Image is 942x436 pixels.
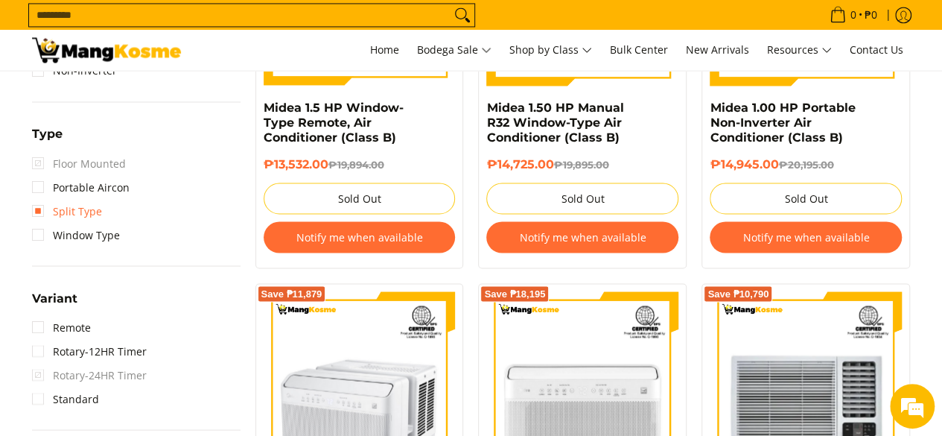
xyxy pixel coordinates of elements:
[32,223,120,247] a: Window Type
[678,30,757,70] a: New Arrivals
[710,157,902,171] h6: ₱14,945.00
[451,4,474,26] button: Search
[778,158,833,170] del: ₱20,195.00
[32,339,147,363] a: Rotary-12HR Timer
[610,42,668,57] span: Bulk Center
[32,37,181,63] img: Bodega Sale Aircon l Mang Kosme: Home Appliances Warehouse Sale | Page 3
[32,292,77,304] span: Variant
[196,30,911,70] nav: Main Menu
[264,221,456,253] button: Notify me when available
[484,289,545,298] span: Save ₱18,195
[486,183,678,214] button: Sold Out
[7,283,284,335] textarea: Type your message and hit 'Enter'
[760,30,839,70] a: Resources
[553,158,608,170] del: ₱19,895.00
[261,289,322,298] span: Save ₱11,879
[264,183,456,214] button: Sold Out
[32,199,102,223] a: Split Type
[707,289,768,298] span: Save ₱10,790
[842,30,911,70] a: Contact Us
[32,151,126,175] span: Floor Mounted
[77,83,250,103] div: Chat with us now
[848,10,859,20] span: 0
[328,158,384,170] del: ₱19,894.00
[244,7,280,43] div: Minimize live chat window
[32,387,99,411] a: Standard
[264,157,456,171] h6: ₱13,532.00
[32,292,77,315] summary: Open
[862,10,879,20] span: ₱0
[417,41,491,60] span: Bodega Sale
[486,157,678,171] h6: ₱14,725.00
[264,101,404,145] a: Midea 1.5 HP Window-Type Remote, Air Conditioner (Class B)
[86,126,206,277] span: We're online!
[32,175,130,199] a: Portable Aircon
[509,41,592,60] span: Shop by Class
[32,128,63,151] summary: Open
[32,363,147,387] span: Rotary-24HR Timer
[502,30,599,70] a: Shop by Class
[850,42,903,57] span: Contact Us
[710,183,902,214] button: Sold Out
[602,30,675,70] a: Bulk Center
[410,30,499,70] a: Bodega Sale
[32,128,63,140] span: Type
[767,41,832,60] span: Resources
[710,221,902,253] button: Notify me when available
[710,101,855,145] a: Midea 1.00 HP Portable Non-Inverter Air Conditioner (Class B)
[370,42,399,57] span: Home
[32,315,91,339] a: Remote
[686,42,749,57] span: New Arrivals
[486,101,623,145] a: Midea 1.50 HP Manual R32 Window-Type Air Conditioner (Class B)
[486,221,678,253] button: Notify me when available
[825,7,882,23] span: •
[363,30,407,70] a: Home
